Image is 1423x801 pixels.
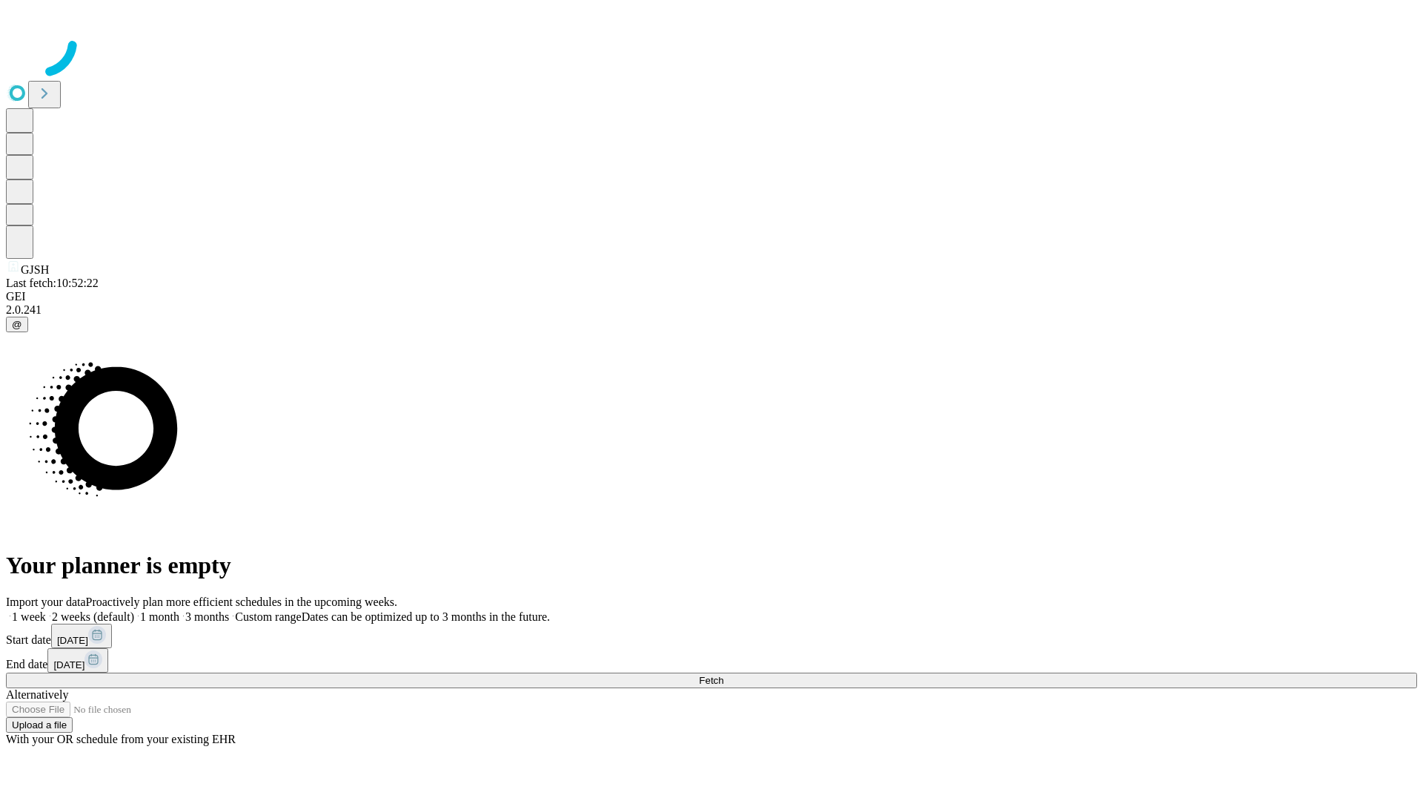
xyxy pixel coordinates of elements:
[47,648,108,673] button: [DATE]
[21,263,49,276] span: GJSH
[6,624,1417,648] div: Start date
[6,673,1417,688] button: Fetch
[53,659,84,670] span: [DATE]
[6,596,86,608] span: Import your data
[140,610,179,623] span: 1 month
[235,610,301,623] span: Custom range
[302,610,550,623] span: Dates can be optimized up to 3 months in the future.
[6,717,73,733] button: Upload a file
[6,688,68,701] span: Alternatively
[12,319,22,330] span: @
[6,290,1417,303] div: GEI
[6,648,1417,673] div: End date
[6,552,1417,579] h1: Your planner is empty
[6,277,99,289] span: Last fetch: 10:52:22
[6,733,236,745] span: With your OR schedule from your existing EHR
[52,610,134,623] span: 2 weeks (default)
[185,610,229,623] span: 3 months
[57,635,88,646] span: [DATE]
[86,596,397,608] span: Proactively plan more efficient schedules in the upcoming weeks.
[699,675,723,686] span: Fetch
[6,317,28,332] button: @
[51,624,112,648] button: [DATE]
[12,610,46,623] span: 1 week
[6,303,1417,317] div: 2.0.241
